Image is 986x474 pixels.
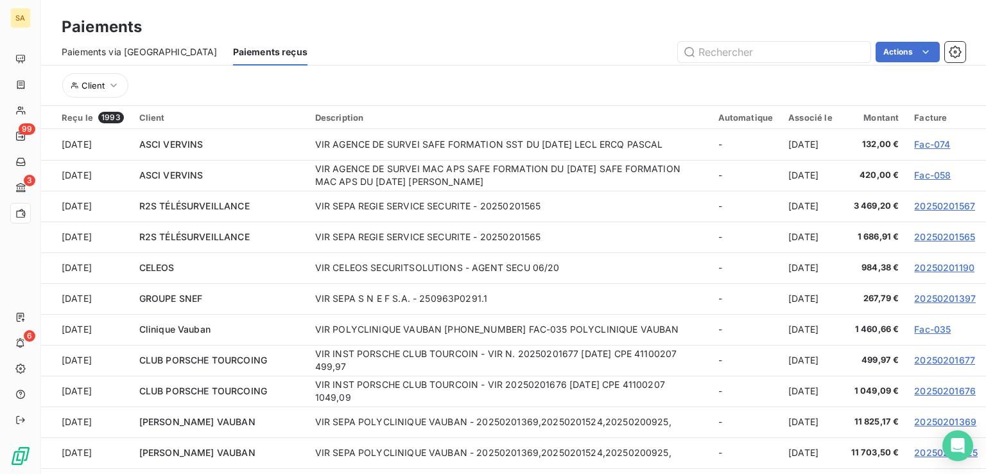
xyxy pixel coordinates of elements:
[781,437,840,468] td: [DATE]
[848,385,899,398] span: 1 049,09 €
[781,160,840,191] td: [DATE]
[914,355,975,365] a: 20250201677
[848,261,899,274] span: 984,38 €
[848,416,899,428] span: 11 825,17 €
[139,170,203,180] span: ASCI VERVINS
[10,8,31,28] div: SA
[41,437,132,468] td: [DATE]
[41,376,132,407] td: [DATE]
[848,138,899,151] span: 132,00 €
[678,42,870,62] input: Rechercher
[139,447,255,458] span: [PERSON_NAME] VAUBAN
[10,446,31,466] img: Logo LeanPay
[781,345,840,376] td: [DATE]
[876,42,940,62] button: Actions
[848,231,899,243] span: 1 686,91 €
[139,262,175,273] span: CELEOS
[41,222,132,252] td: [DATE]
[914,293,976,304] a: 20250201397
[307,252,711,283] td: VIR CELEOS SECURITSOLUTIONS - AGENT SECU 06/20
[307,191,711,222] td: VIR SEPA REGIE SERVICE SECURITE - 20250201565
[41,345,132,376] td: [DATE]
[781,376,840,407] td: [DATE]
[41,191,132,222] td: [DATE]
[914,385,976,396] a: 20250201676
[781,129,840,160] td: [DATE]
[718,112,774,123] div: Automatique
[848,446,899,459] span: 11 703,50 €
[19,123,35,135] span: 99
[848,354,899,367] span: 499,97 €
[315,112,703,123] div: Description
[711,191,781,222] td: -
[62,73,128,98] button: Client
[711,283,781,314] td: -
[62,46,218,58] span: Paiements via [GEOGRAPHIC_DATA]
[914,139,950,150] a: Fac-074
[24,330,35,342] span: 6
[781,314,840,345] td: [DATE]
[41,283,132,314] td: [DATE]
[41,252,132,283] td: [DATE]
[711,160,781,191] td: -
[62,112,124,123] div: Reçu le
[41,407,132,437] td: [DATE]
[848,200,899,213] span: 3 469,20 €
[307,407,711,437] td: VIR SEPA POLYCLINIQUE VAUBAN - 20250201369,20250201524,20250200925,
[139,355,267,365] span: CLUB PORSCHE TOURCOING
[914,324,951,335] a: Fac-035
[711,222,781,252] td: -
[307,437,711,468] td: VIR SEPA POLYCLINIQUE VAUBAN - 20250201369,20250201524,20250200925,
[914,262,974,273] a: 20250201190
[139,293,203,304] span: GROUPE SNEF
[307,129,711,160] td: VIR AGENCE DE SURVEI SAFE FORMATION SST DU [DATE] LECL ERCQ PASCAL
[307,345,711,376] td: VIR INST PORSCHE CLUB TOURCOIN - VIR N. 20250201677 [DATE] CPE 41100207 499,97
[914,416,976,427] a: 20250201369
[711,407,781,437] td: -
[711,129,781,160] td: -
[848,292,899,305] span: 267,79 €
[98,112,124,123] span: 1993
[41,160,132,191] td: [DATE]
[781,252,840,283] td: [DATE]
[62,15,142,39] h3: Paiements
[711,345,781,376] td: -
[307,283,711,314] td: VIR SEPA S N E F S.A. - 250963P0291.1
[139,139,203,150] span: ASCI VERVINS
[307,160,711,191] td: VIR AGENCE DE SURVEI MAC APS SAFE FORMATION DU [DATE] SAFE FORMATION MAC APS DU [DATE] [PERSON_NAME]
[848,112,899,123] div: Montant
[139,200,250,211] span: R2S TÉLÉSURVEILLANCE
[307,222,711,252] td: VIR SEPA REGIE SERVICE SECURITE - 20250201565
[781,222,840,252] td: [DATE]
[914,170,951,180] a: Fac-058
[41,129,132,160] td: [DATE]
[914,112,978,123] div: Facture
[848,323,899,336] span: 1 460,66 €
[24,175,35,186] span: 3
[139,416,255,427] span: [PERSON_NAME] VAUBAN
[41,314,132,345] td: [DATE]
[711,252,781,283] td: -
[711,376,781,407] td: -
[914,200,975,211] a: 20250201567
[848,169,899,182] span: 420,00 €
[788,112,833,123] div: Associé le
[139,231,250,242] span: R2S TÉLÉSURVEILLANCE
[711,437,781,468] td: -
[82,80,105,91] span: Client
[781,407,840,437] td: [DATE]
[139,385,267,396] span: CLUB PORSCHE TOURCOING
[914,447,978,458] a: 20250200925
[139,112,300,123] div: Client
[711,314,781,345] td: -
[307,314,711,345] td: VIR POLYCLINIQUE VAUBAN [PHONE_NUMBER] FAC-035 POLYCLINIQUE VAUBAN
[781,191,840,222] td: [DATE]
[307,376,711,407] td: VIR INST PORSCHE CLUB TOURCOIN - VIR 20250201676 [DATE] CPE 41100207 1049,09
[942,430,973,461] div: Open Intercom Messenger
[914,231,975,242] a: 20250201565
[233,46,307,58] span: Paiements reçus
[139,324,211,335] span: Clinique Vauban
[781,283,840,314] td: [DATE]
